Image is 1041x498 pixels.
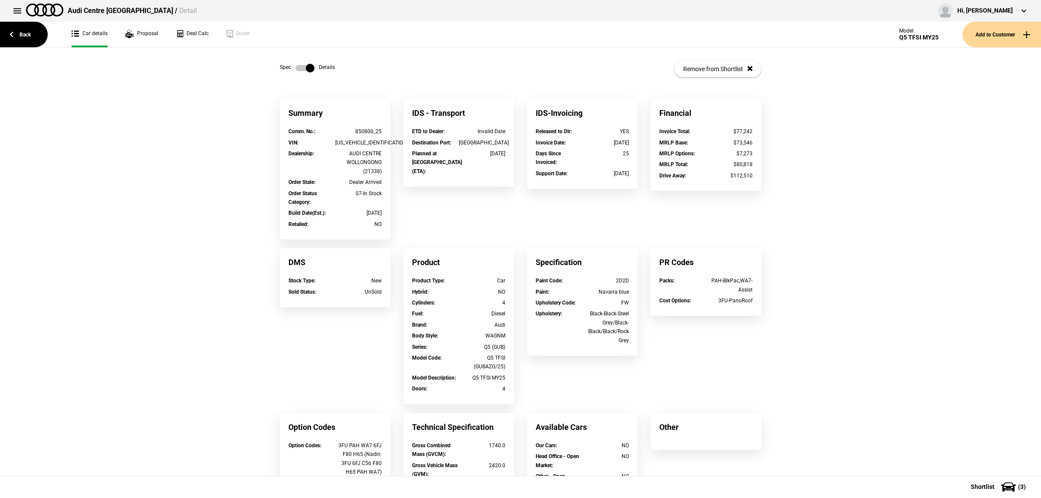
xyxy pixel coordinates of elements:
div: Technical Specification [403,413,514,441]
div: NO [583,441,629,450]
div: 2420.0 [459,461,506,470]
strong: Model Code : [412,355,442,361]
div: PAH-BlkPac,WA7-Assist [706,276,753,294]
a: Proposal [125,22,158,47]
strong: Product Type : [412,278,445,284]
strong: Cylinders : [412,300,435,306]
div: Hi, [PERSON_NAME] [957,7,1013,15]
strong: Drive Away : [659,173,686,179]
div: Model [899,28,939,34]
a: Deal Calc [176,22,209,47]
div: Q5 (GUB) [459,343,506,351]
div: $77,242 [706,127,753,136]
div: Available Cars [527,413,638,441]
span: ( 3 ) [1018,484,1026,490]
div: DMS [280,248,390,276]
div: 850800_25 [335,127,382,136]
img: audi.png [26,3,63,16]
strong: Retailed : [288,221,308,227]
strong: Paint Code : [536,278,563,284]
strong: Packs : [659,278,674,284]
span: Detail [179,7,197,15]
strong: Gross Vehicle Mass (GVM) : [412,462,458,477]
strong: Option Codes : [288,442,321,449]
button: Shortlist(3) [958,476,1041,498]
div: [DATE] [459,149,506,158]
div: Option Codes [280,413,390,441]
div: [DATE] [335,209,382,217]
strong: Paint : [536,289,549,295]
div: Dealer Arrived [335,178,382,187]
div: Specification [527,248,638,276]
strong: Order Status Category : [288,190,317,205]
div: Q5 TFSI (GUBAZG/25) [459,354,506,371]
div: NO [459,288,506,296]
div: Audi [459,321,506,329]
strong: Sold Status : [288,289,316,295]
strong: Comm. No. : [288,128,315,134]
div: IDS - Transport [403,99,514,127]
strong: Support Date : [536,170,567,177]
div: NO [335,220,382,229]
strong: Order State : [288,179,315,185]
strong: Planned at [GEOGRAPHIC_DATA] (ETA) : [412,151,462,174]
div: UnSold [335,288,382,296]
strong: Upholstery Code : [536,300,576,306]
strong: Brand : [412,322,427,328]
strong: Body Style : [412,333,438,339]
div: PR Codes [651,248,761,276]
strong: Head Office - Open Market : [536,453,579,468]
div: Diesel [459,309,506,318]
div: 25 [583,149,629,158]
div: Audi Centre [GEOGRAPHIC_DATA] / [68,6,197,16]
span: Shortlist [971,484,995,490]
div: IDS-Invoicing [527,99,638,127]
strong: Model Description : [412,375,456,381]
div: New [335,276,382,285]
strong: Destination Port : [412,140,451,146]
strong: MRLP Total : [659,161,688,167]
strong: Gross Combined Mass (GVCM) : [412,442,451,457]
div: Financial [651,99,761,127]
strong: VIN : [288,140,298,146]
a: Car details [72,22,108,47]
strong: Other - Open Market : [536,473,565,488]
div: WAGNM [459,331,506,340]
div: [DATE] [583,169,629,178]
strong: Hybrid : [412,289,429,295]
div: Invalid Date [459,127,506,136]
div: Black-Black-Steel Grey/Black-Black/Black/Rock Grey [583,309,629,345]
strong: ETD to Dealer : [412,128,445,134]
strong: Invoice Date : [536,140,566,146]
div: YES [583,127,629,136]
div: 1740.0 [459,441,506,450]
strong: Fuel : [412,311,423,317]
div: Summary [280,99,390,127]
div: Product [403,248,514,276]
button: Add to Customer [962,22,1041,47]
strong: Stock Type : [288,278,315,284]
strong: Released to Dlr : [536,128,572,134]
div: 4 [459,384,506,393]
div: 3FU PAH WA7 6FJ F80 H65 (Nadin: 3FU 6FJ C56 F80 H65 PAH WA7) [335,441,382,477]
button: Remove from Shortlist [674,61,761,77]
strong: MRLP Options : [659,151,695,157]
div: NO [583,472,629,481]
div: Q5 TFSI MY25 [899,34,939,41]
strong: Series : [412,344,427,350]
div: 2D2D [583,276,629,285]
div: AUDI CENTRE WOLLONGONG (21338) [335,149,382,176]
div: [US_VEHICLE_IDENTIFICATION_NUMBER] [335,138,382,147]
div: NO [583,452,629,461]
strong: Dealership : [288,151,314,157]
div: FW [583,298,629,307]
div: [DATE] [583,138,629,147]
div: 4 [459,298,506,307]
div: 07-In Stock [335,189,382,198]
strong: Cost Options : [659,298,691,304]
strong: Build Date(Est.) : [288,210,326,216]
div: 3FU-PanoRoof [706,296,753,305]
strong: Invoice Total : [659,128,690,134]
strong: Upholstery : [536,311,562,317]
strong: Days Since Invoiced : [536,151,561,165]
